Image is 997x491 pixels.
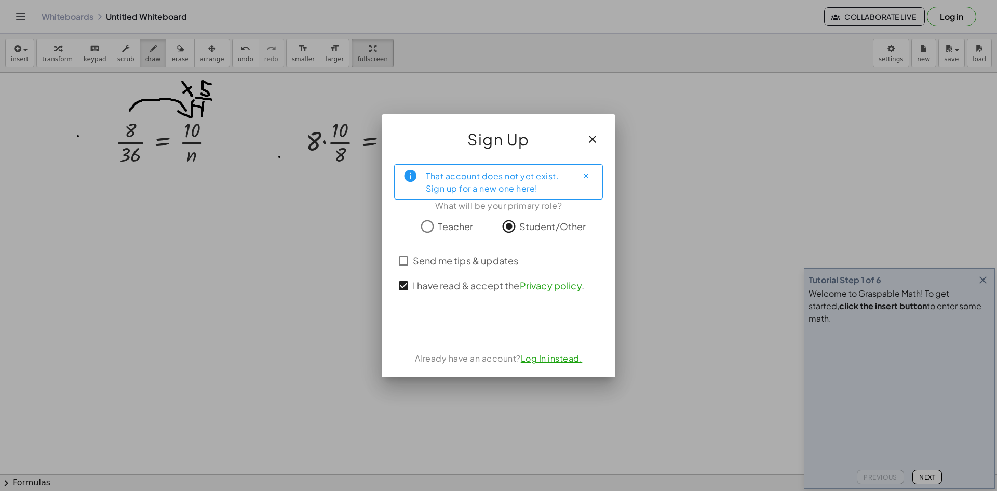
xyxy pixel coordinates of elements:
[577,168,594,184] button: Close
[394,352,603,365] div: Already have an account?
[434,314,564,337] iframe: Sign in with Google Button
[521,353,583,364] a: Log In instead.
[438,219,473,233] span: Teacher
[426,169,569,195] div: That account does not yet exist. Sign up for a new one here!
[413,278,584,293] span: I have read & accept the .
[519,219,586,233] span: Student/Other
[413,254,518,268] span: Send me tips & updates
[520,280,582,291] a: Privacy policy
[467,127,530,152] span: Sign Up
[394,200,603,212] div: What will be your primary role?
